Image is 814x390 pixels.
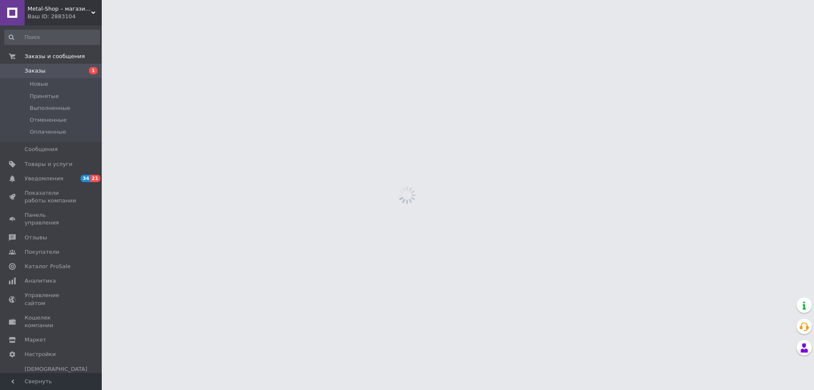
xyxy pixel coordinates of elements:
span: Отзывы [25,234,47,241]
span: [DEMOGRAPHIC_DATA] и счета [25,365,87,389]
span: Уведомления [25,175,63,182]
span: Заказы [25,67,45,75]
span: Заказы и сообщения [25,53,85,60]
span: Сообщения [25,146,58,153]
span: Выполненные [30,104,70,112]
span: 34 [81,175,90,182]
span: Новые [30,80,48,88]
span: 1 [89,67,98,74]
span: Товары и услуги [25,160,72,168]
span: Metal-Shop – магазин рок-музики, одягу та атрибутики [28,5,91,13]
span: Каталог ProSale [25,263,70,270]
div: Ваш ID: 2883104 [28,13,102,20]
span: Маркет [25,336,46,344]
span: Управление сайтом [25,292,78,307]
input: Поиск [4,30,100,45]
span: Принятые [30,93,59,100]
span: Покупатели [25,248,59,256]
span: Показатели работы компании [25,189,78,205]
span: Аналитика [25,277,56,285]
span: Оплаченные [30,128,66,136]
span: Отмененные [30,116,67,124]
span: Настройки [25,351,56,358]
span: Кошелек компании [25,314,78,329]
span: 21 [90,175,100,182]
span: Панель управления [25,211,78,227]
